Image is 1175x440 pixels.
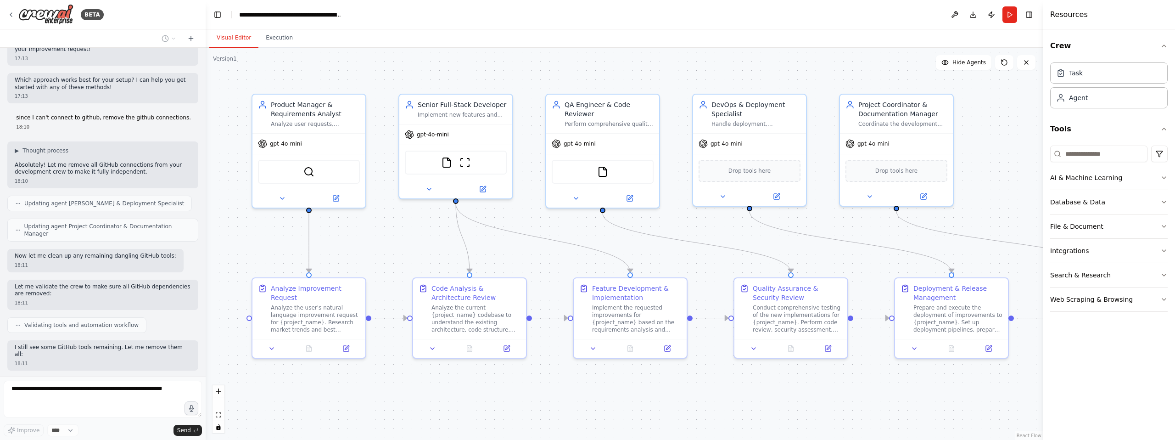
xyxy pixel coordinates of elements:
[1050,59,1168,116] div: Crew
[1050,9,1088,20] h4: Resources
[1050,214,1168,238] button: File & Document
[932,343,971,354] button: No output available
[1050,116,1168,142] button: Tools
[565,100,654,118] div: QA Engineer & Code Reviewer
[15,253,176,260] p: Now let me clean up any remaining dangling GitHub tools:
[418,100,507,109] div: Senior Full-Stack Developer
[330,343,362,354] button: Open in side panel
[304,213,313,272] g: Edge from 0a6db87b-5d81-4c4a-97c3-78fd6ce474e7 to 33eba117-2ef3-4924-b558-96fb0108a01c
[1050,190,1168,214] button: Database & Data
[597,166,608,177] img: FileReadTool
[728,166,771,175] span: Drop tools here
[1050,142,1168,319] div: Tools
[772,343,811,354] button: No output available
[15,178,191,185] div: 18:10
[271,284,360,302] div: Analyze Improvement Request
[1050,166,1168,190] button: AI & Machine Learning
[651,343,683,354] button: Open in side panel
[213,397,224,409] button: zoom out
[564,140,596,147] span: gpt-4o-mini
[303,166,314,177] img: SerperDevTool
[15,147,19,154] span: ▶
[15,262,176,269] div: 18:11
[252,277,366,359] div: Analyze Improvement RequestAnalyze the user's natural language improvement request for {project_n...
[857,140,890,147] span: gpt-4o-mini
[592,304,681,333] div: Implement the requested improvements for {project_name} based on the requirements analysis and ar...
[252,94,366,209] div: Product Manager & Requirements AnalystAnalyze user requests, understand SAAS improvement requirem...
[213,421,224,433] button: toggle interactivity
[290,343,329,354] button: No output available
[15,360,191,367] div: 18:11
[1023,8,1035,21] button: Hide right sidebar
[750,191,802,202] button: Open in side panel
[81,9,104,20] div: BETA
[173,425,202,436] button: Send
[450,343,489,354] button: No output available
[24,322,139,329] span: Validating tools and automation workflow
[17,427,39,434] span: Improve
[15,344,191,358] p: I still see some GitHub tools remaining. Let me remove them all:
[1050,239,1168,263] button: Integrations
[15,283,191,298] p: Let me validate the crew to make sure all GitHub dependencies are removed:
[239,10,342,19] nav: breadcrumb
[491,343,522,354] button: Open in side panel
[936,55,991,70] button: Hide Agents
[711,100,800,118] div: DevOps & Deployment Specialist
[209,28,258,48] button: Visual Editor
[15,93,191,100] div: 17:13
[913,284,1002,302] div: Deployment & Release Management
[545,94,660,209] div: QA Engineer & Code ReviewerPerform comprehensive quality assurance testing, code reviews, and sec...
[753,304,842,333] div: Conduct comprehensive testing of the new implementations for {project_name}. Perform code review,...
[441,157,452,168] img: FileReadTool
[15,147,68,154] button: ▶Thought process
[211,8,224,21] button: Hide left sidebar
[185,401,198,415] button: Click to speak your automation idea
[270,140,302,147] span: gpt-4o-mini
[371,314,407,323] g: Edge from 33eba117-2ef3-4924-b558-96fb0108a01c to 51e9459c-35db-4566-96ff-be473266251a
[1069,68,1083,78] div: Task
[18,4,73,25] img: Logo
[4,424,44,436] button: Improve
[15,77,191,91] p: Which approach works best for your setup? I can help you get started with any of these methods!
[913,304,1002,333] div: Prepare and execute the deployment of improvements to {project_name}. Set up deployment pipelines...
[258,28,300,48] button: Execution
[177,427,191,434] span: Send
[894,277,1009,359] div: Deployment & Release ManagementPrepare and execute the deployment of improvements to {project_nam...
[24,200,184,207] span: Updating agent [PERSON_NAME] & Deployment Specialist
[459,157,470,168] img: ScrapeWebsiteTool
[16,124,191,130] div: 18:10
[598,213,795,272] g: Edge from ef310387-7b29-4965-bf70-55160e63c8d5 to 9f6d8ebc-f3d2-4af1-81f4-33f76563bfb0
[693,314,728,323] g: Edge from 0c7f1151-be83-4954-90b2-22e5c007246f to 9f6d8ebc-f3d2-4af1-81f4-33f76563bfb0
[398,94,513,199] div: Senior Full-Stack DeveloperImplement new features and improvements for the {project_name} SAAS ap...
[24,223,191,237] span: Updating agent Project Coordinator & Documentation Manager
[592,284,681,302] div: Feature Development & Implementation
[973,343,1004,354] button: Open in side panel
[745,211,956,272] g: Edge from d24a4f41-450c-4e80-ba72-44221506e0e8 to 6eb45cf1-1a4f-4f47-a01c-7d0ddcc7c055
[15,55,191,62] div: 17:13
[417,131,449,138] span: gpt-4o-mini
[1014,314,1050,323] g: Edge from 6eb45cf1-1a4f-4f47-a01c-7d0ddcc7c055 to 39d19cf4-4898-4292-852a-b5bc267fd313
[431,304,520,333] div: Analyze the current {project_name} codebase to understand the existing architecture, code structu...
[897,191,949,202] button: Open in side panel
[271,304,360,333] div: Analyze the user's natural language improvement request for {project_name}. Research market trend...
[431,284,520,302] div: Code Analysis & Architecture Review
[711,120,800,128] div: Handle deployment, infrastructure management, and release processes for {project_name}. Ensure sm...
[184,33,198,44] button: Start a new chat
[858,120,947,128] div: Coordinate the development process, track progress, manage project documentation, and ensure effe...
[892,211,1117,272] g: Edge from 8504504e-e455-49f3-bf25-ce29d0dfaf0e to 39d19cf4-4898-4292-852a-b5bc267fd313
[457,184,509,195] button: Open in side panel
[15,299,191,306] div: 18:11
[158,33,180,44] button: Switch to previous chat
[1050,288,1168,311] button: Web Scraping & Browsing
[839,94,954,207] div: Project Coordinator & Documentation ManagerCoordinate the development process, track progress, ma...
[711,140,743,147] span: gpt-4o-mini
[1050,33,1168,59] button: Crew
[532,314,568,323] g: Edge from 51e9459c-35db-4566-96ff-be473266251a to 0c7f1151-be83-4954-90b2-22e5c007246f
[213,55,237,62] div: Version 1
[418,111,507,118] div: Implement new features and improvements for the {project_name} SAAS application. Write clean, mai...
[812,343,844,354] button: Open in side panel
[1050,263,1168,287] button: Search & Research
[16,114,191,122] p: since I can't connect to github, remove the github connections.
[451,204,635,272] g: Edge from 7be19e5c-fbb3-4231-93e5-a49f40fb0750 to 0c7f1151-be83-4954-90b2-22e5c007246f
[875,166,918,175] span: Drop tools here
